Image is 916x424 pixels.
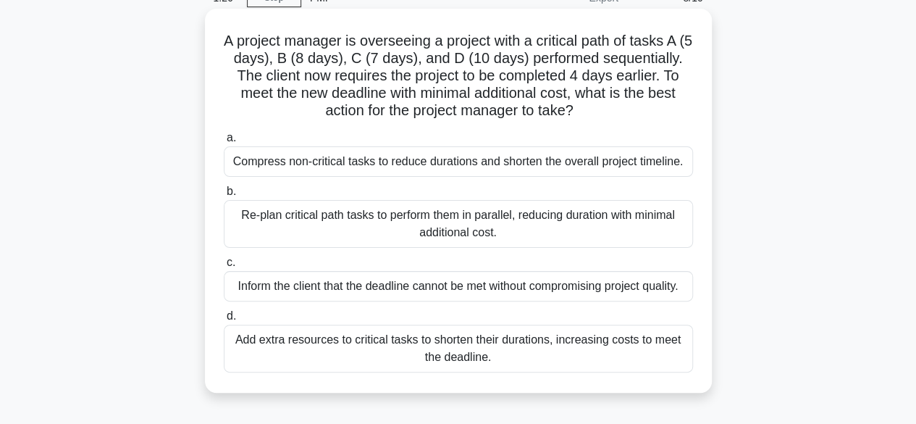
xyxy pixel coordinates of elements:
[224,271,693,302] div: Inform the client that the deadline cannot be met without compromising project quality.
[222,32,694,120] h5: A project manager is overseeing a project with a critical path of tasks A (5 days), B (8 days), C...
[224,200,693,248] div: Re-plan critical path tasks to perform them in parallel, reducing duration with minimal additiona...
[227,256,235,268] span: c.
[224,325,693,373] div: Add extra resources to critical tasks to shorten their durations, increasing costs to meet the de...
[227,131,236,144] span: a.
[227,185,236,197] span: b.
[227,309,236,322] span: d.
[224,146,693,177] div: Compress non-critical tasks to reduce durations and shorten the overall project timeline.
